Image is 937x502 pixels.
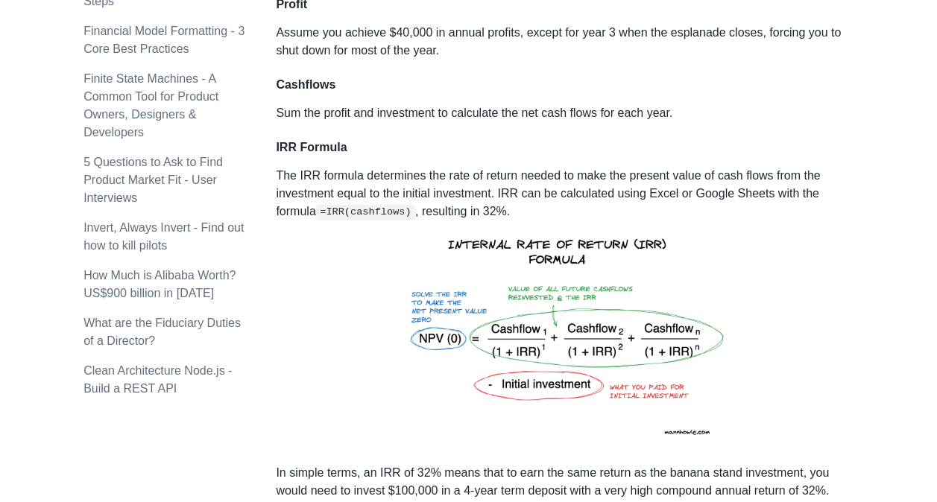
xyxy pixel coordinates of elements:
a: What are the Fiduciary Duties of a Director? [83,317,241,347]
p: Assume you achieve $40,000 in annual profits, except for year 3 when the esplanade closes, forcin... [276,24,854,60]
a: How Much is Alibaba Worth? US$900 billion in [DATE] [83,269,236,299]
code: =IRR(cashflows) [316,205,415,220]
a: 5 Questions to Ask to Find Product Market Fit - User Interviews [83,156,223,204]
a: Invert, Always Invert - Find out how to kill pilots [83,221,244,252]
a: Finite State Machines - A Common Tool for Product Owners, Designers & Developers [83,72,218,139]
h4: Cashflows [276,77,854,92]
h4: IRR Formula [276,140,854,155]
p: In simple terms, an IRR of 32% means that to earn the same return as the banana stand investment,... [276,464,854,500]
p: The IRR formula determines the rate of return needed to make the present value of cash flows from... [276,167,854,451]
a: Financial Model Formatting - 3 Core Best Practices [83,25,244,55]
p: Sum the profit and investment to calculate the net cash flows for each year. [276,104,854,122]
img: internal rate return formula [389,221,741,452]
a: Clean Architecture Node.js - Build a REST API [83,364,232,395]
